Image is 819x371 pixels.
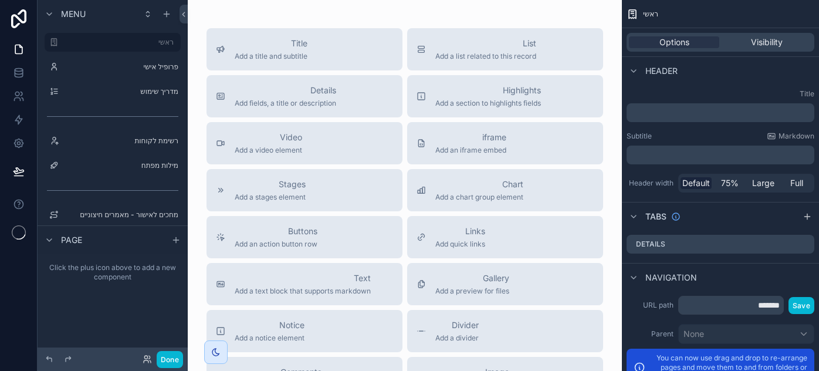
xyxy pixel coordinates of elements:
span: Options [659,36,689,48]
span: Navigation [645,272,697,284]
label: Header width [627,178,674,188]
span: Menu [61,8,86,20]
div: scrollable content [627,103,814,122]
button: iframeAdd an iframe embed [407,122,603,164]
label: רשימת לקוחות [63,136,178,146]
span: 75% [721,177,739,189]
label: Subtitle [627,131,652,141]
span: Large [752,177,774,189]
button: LinksAdd quick links [407,216,603,258]
span: Add an action button row [235,240,317,249]
button: VideoAdd a video element [207,122,402,164]
span: Page [61,234,82,246]
span: Divider [435,319,479,331]
label: ראשי [63,38,174,47]
button: HighlightsAdd a section to highlights fields [407,75,603,117]
label: פרופיל אישי [63,62,178,72]
a: מדריך שימוש [45,82,181,101]
span: Video [235,131,302,143]
span: Text [235,272,371,284]
button: NoticeAdd a notice element [207,310,402,352]
a: מילות מפתח [45,156,181,175]
span: Full [790,177,803,189]
a: רשימת לקוחות [45,131,181,150]
label: Details [636,240,665,249]
span: Title [235,38,307,49]
span: Add an iframe embed [435,146,506,155]
button: DividerAdd a divider [407,310,603,352]
span: Stages [235,178,306,190]
button: TitleAdd a title and subtitle [207,28,402,70]
span: Add a title and subtitle [235,52,307,61]
span: Default [682,177,710,189]
label: Parent [627,329,674,339]
span: Add a preview for files [435,286,509,296]
span: Details [235,85,336,96]
span: Add a divider [435,333,479,343]
span: Notice [235,319,304,331]
label: מילות מפתח [63,161,178,170]
label: מחכים לאישור - מאמרים חיצוניים [63,210,178,220]
span: None [683,328,704,340]
span: Highlights [435,85,541,96]
span: Chart [435,178,523,190]
button: GalleryAdd a preview for files [407,263,603,305]
button: ButtonsAdd an action button row [207,216,402,258]
span: Add a stages element [235,193,306,202]
span: Markdown [779,131,814,141]
span: iframe [435,131,506,143]
a: Markdown [767,131,814,141]
label: מדריך שימוש [63,87,178,96]
a: מחכים לאישור - מאמרים חיצוניים [45,205,181,224]
div: scrollable content [38,254,188,291]
span: List [435,38,536,49]
button: None [678,324,814,344]
span: Links [435,225,485,237]
span: Add a notice element [235,333,304,343]
button: ListAdd a list related to this record [407,28,603,70]
button: Done [157,351,183,368]
span: Tabs [645,211,666,222]
div: Click the plus icon above to add a new component [38,254,188,291]
label: Title [627,89,814,99]
span: Add a list related to this record [435,52,536,61]
button: Save [788,297,814,314]
a: פרופיל אישי [45,58,181,76]
button: DetailsAdd fields, a title or description [207,75,402,117]
span: Add a chart group element [435,193,523,202]
span: Add a text block that supports markdown [235,286,371,296]
span: Gallery [435,272,509,284]
span: Header [645,65,678,77]
label: URL path [627,301,674,310]
button: StagesAdd a stages element [207,169,402,211]
button: ChartAdd a chart group element [407,169,603,211]
span: Buttons [235,225,317,237]
span: Add a section to highlights fields [435,99,541,108]
div: scrollable content [627,146,814,164]
span: Visibility [751,36,783,48]
span: Add a video element [235,146,302,155]
span: Add quick links [435,240,485,249]
a: ראשי [45,33,181,52]
span: ראשי [643,9,658,19]
span: Add fields, a title or description [235,99,336,108]
button: TextAdd a text block that supports markdown [207,263,402,305]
